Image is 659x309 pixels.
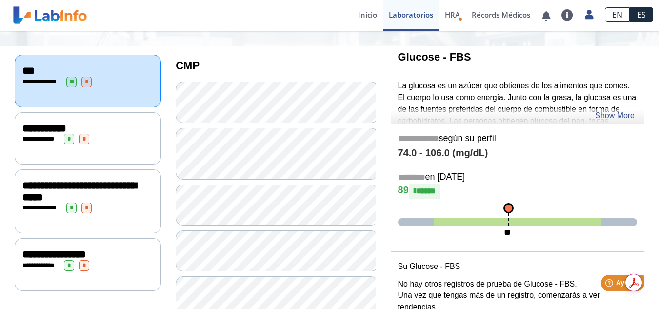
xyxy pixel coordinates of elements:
[630,7,653,22] a: ES
[605,7,630,22] a: EN
[398,172,637,183] h5: en [DATE]
[398,147,637,159] h4: 74.0 - 106.0 (mg/dL)
[398,51,471,63] b: Glucose - FBS
[398,184,637,199] h4: 89
[398,261,637,272] p: Su Glucose - FBS
[398,133,637,144] h5: según su perfil
[572,271,648,298] iframe: Help widget launcher
[595,110,635,122] a: Show More
[398,80,637,173] p: La glucosa es un azúcar que obtienes de los alimentos que comes. El cuerpo lo usa como energía. J...
[445,10,460,20] span: HRA
[176,60,200,72] b: CMP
